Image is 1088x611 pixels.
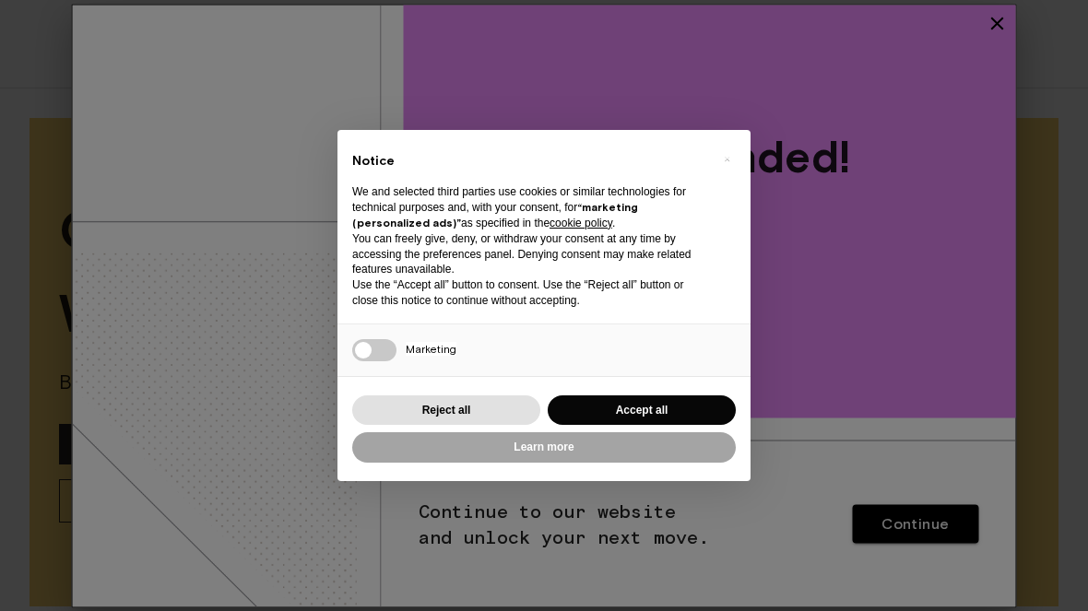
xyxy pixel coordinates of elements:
[550,217,612,229] a: cookie policy
[548,395,736,426] button: Accept all
[712,145,741,174] button: Close this notice
[352,184,706,230] p: We and selected third parties use cookies or similar technologies for technical purposes and, wit...
[406,342,456,356] span: Marketing
[352,395,540,426] button: Reject all
[352,231,706,277] p: You can freely give, deny, or withdraw your consent at any time by accessing the preferences pane...
[352,152,706,170] h2: Notice
[352,432,736,463] button: Learn more
[352,200,638,229] strong: “marketing (personalized ads)”
[352,277,706,309] p: Use the “Accept all” button to consent. Use the “Reject all” button or close this notice to conti...
[724,148,730,170] span: ×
